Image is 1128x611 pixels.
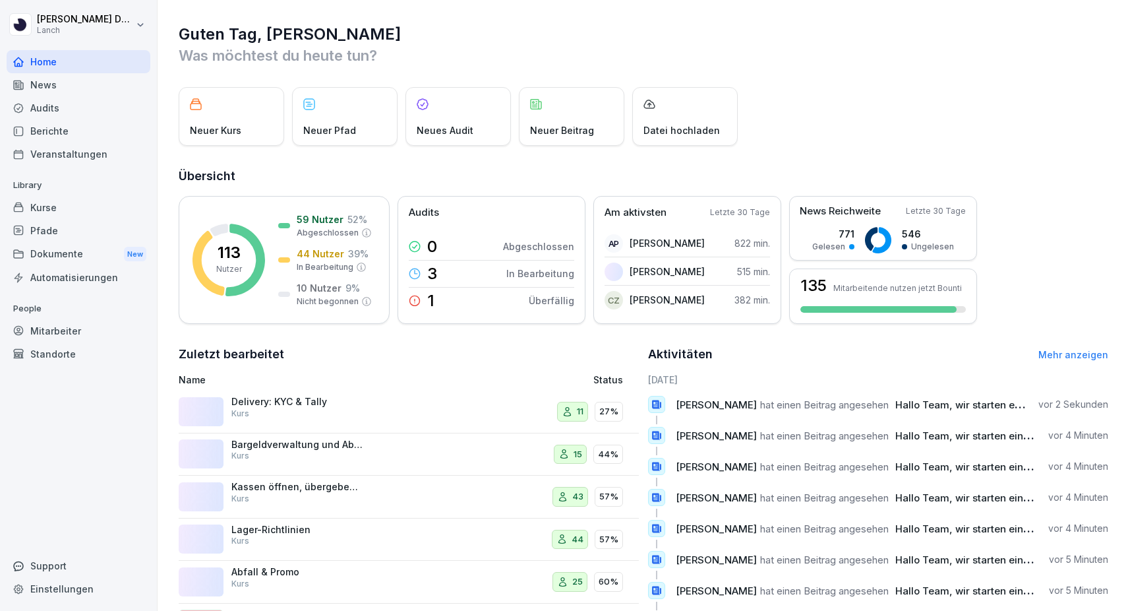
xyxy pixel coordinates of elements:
[506,267,574,280] p: In Bearbeitung
[7,175,150,196] p: Library
[179,561,639,604] a: Abfall & PromoKurs2560%
[427,266,437,282] p: 3
[760,430,889,442] span: hat einen Beitrag angesehen
[833,283,962,293] p: Mitarbeitende nutzen jetzt Bounti
[7,119,150,143] a: Berichte
[760,492,889,504] span: hat einen Beitrag angesehen
[7,342,150,366] a: Standorte
[630,293,705,307] p: [PERSON_NAME]
[179,519,639,562] a: Lager-RichtlinienKurs4457%
[7,319,150,342] a: Mitarbeiter
[1049,584,1108,597] p: vor 5 Minuten
[760,399,889,411] span: hat einen Beitrag angesehen
[676,554,757,566] span: [PERSON_NAME]
[710,207,770,218] p: Letzte 30 Tage
[599,533,618,546] p: 57%
[906,205,966,217] p: Letzte 30 Tage
[7,242,150,267] div: Dokumente
[530,123,594,137] p: Neuer Beitrag
[605,291,623,309] div: CZ
[179,24,1108,45] h1: Guten Tag, [PERSON_NAME]
[231,524,363,536] p: Lager-Richtlinien
[297,296,359,307] p: Nicht begonnen
[599,405,618,418] p: 27%
[7,266,150,289] a: Automatisierungen
[737,265,770,278] p: 515 min.
[345,281,360,295] p: 9 %
[179,434,639,476] a: Bargeldverwaltung und AbholungKurs1544%
[902,227,954,241] p: 546
[1048,491,1108,504] p: vor 4 Minuten
[190,123,241,137] p: Neuer Kurs
[297,261,353,273] p: In Bearbeitung
[734,293,770,307] p: 382 min.
[572,575,583,589] p: 25
[605,234,623,253] div: AP
[303,123,356,137] p: Neuer Pfad
[216,263,242,275] p: Nutzer
[800,278,827,294] h3: 135
[124,247,146,262] div: New
[648,345,713,364] h2: Aktivitäten
[179,476,639,519] a: Kassen öffnen, übergeben & schließenKurs4357%
[593,373,623,387] p: Status
[760,554,889,566] span: hat einen Beitrag angesehen
[1048,522,1108,535] p: vor 4 Minuten
[7,577,150,600] a: Einstellungen
[7,242,150,267] a: DokumenteNew
[599,575,618,589] p: 60%
[643,123,720,137] p: Datei hochladen
[760,523,889,535] span: hat einen Beitrag angesehen
[503,240,574,253] p: Abgeschlossen
[37,26,133,35] p: Lanch
[630,265,705,278] p: [PERSON_NAME]
[800,204,881,219] p: News Reichweite
[599,490,618,503] p: 57%
[179,167,1108,185] h2: Übersicht
[231,566,363,578] p: Abfall & Promo
[574,448,582,461] p: 15
[676,399,757,411] span: [PERSON_NAME]
[7,50,150,73] div: Home
[427,239,437,255] p: 0
[218,245,241,261] p: 113
[347,212,367,226] p: 52 %
[7,554,150,577] div: Support
[231,439,363,451] p: Bargeldverwaltung und Abholung
[37,14,133,25] p: [PERSON_NAME] Düttmann
[231,396,363,408] p: Delivery: KYC & Tally
[676,461,757,473] span: [PERSON_NAME]
[231,481,363,493] p: Kassen öffnen, übergeben & schließen
[7,196,150,219] a: Kurse
[231,578,249,590] p: Kurs
[231,408,249,420] p: Kurs
[734,236,770,250] p: 822 min.
[676,492,757,504] span: [PERSON_NAME]
[231,450,249,462] p: Kurs
[676,585,757,597] span: [PERSON_NAME]
[7,143,150,166] a: Veranstaltungen
[812,227,854,241] p: 771
[297,281,341,295] p: 10 Nutzer
[231,493,249,505] p: Kurs
[760,585,889,597] span: hat einen Beitrag angesehen
[417,123,473,137] p: Neues Audit
[7,73,150,96] a: News
[409,205,439,220] p: Audits
[1038,398,1108,411] p: vor 2 Sekunden
[297,247,344,261] p: 44 Nutzer
[812,241,845,253] p: Gelesen
[348,247,369,261] p: 39 %
[179,391,639,434] a: Delivery: KYC & TallyKurs1127%
[7,219,150,242] div: Pfade
[1049,553,1108,566] p: vor 5 Minuten
[7,96,150,119] a: Audits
